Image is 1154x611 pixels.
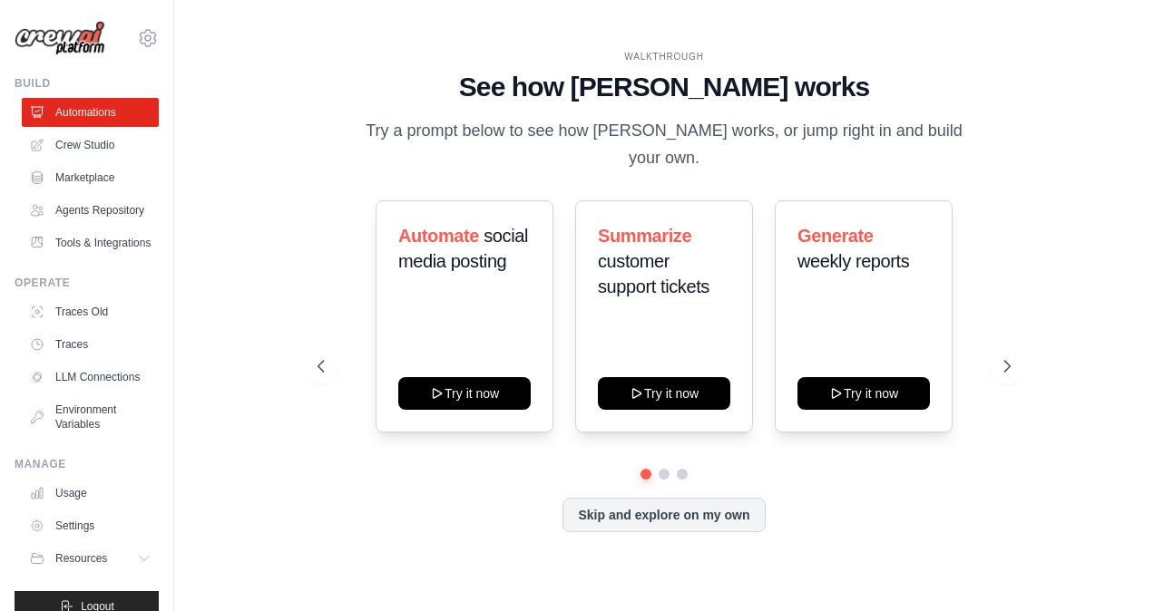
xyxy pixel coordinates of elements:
[598,226,691,246] span: Summarize
[398,226,479,246] span: Automate
[22,98,159,127] a: Automations
[797,377,930,410] button: Try it now
[15,457,159,471] div: Manage
[15,76,159,91] div: Build
[318,71,1012,103] h1: See how [PERSON_NAME] works
[598,251,709,296] span: customer support tickets
[398,377,531,410] button: Try it now
[15,21,105,56] img: Logo
[797,251,909,271] span: weekly reports
[562,498,765,532] button: Skip and explore on my own
[15,276,159,290] div: Operate
[22,363,159,392] a: LLM Connections
[22,511,159,540] a: Settings
[22,163,159,192] a: Marketplace
[797,226,874,246] span: Generate
[22,395,159,439] a: Environment Variables
[22,131,159,160] a: Crew Studio
[22,544,159,573] button: Resources
[22,228,159,257] a: Tools & Integrations
[22,330,159,359] a: Traces
[318,50,1012,63] div: WALKTHROUGH
[598,377,730,410] button: Try it now
[22,196,159,225] a: Agents Repository
[398,226,528,271] span: social media posting
[22,479,159,508] a: Usage
[22,297,159,326] a: Traces Old
[55,551,107,566] span: Resources
[359,118,969,171] p: Try a prompt below to see how [PERSON_NAME] works, or jump right in and build your own.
